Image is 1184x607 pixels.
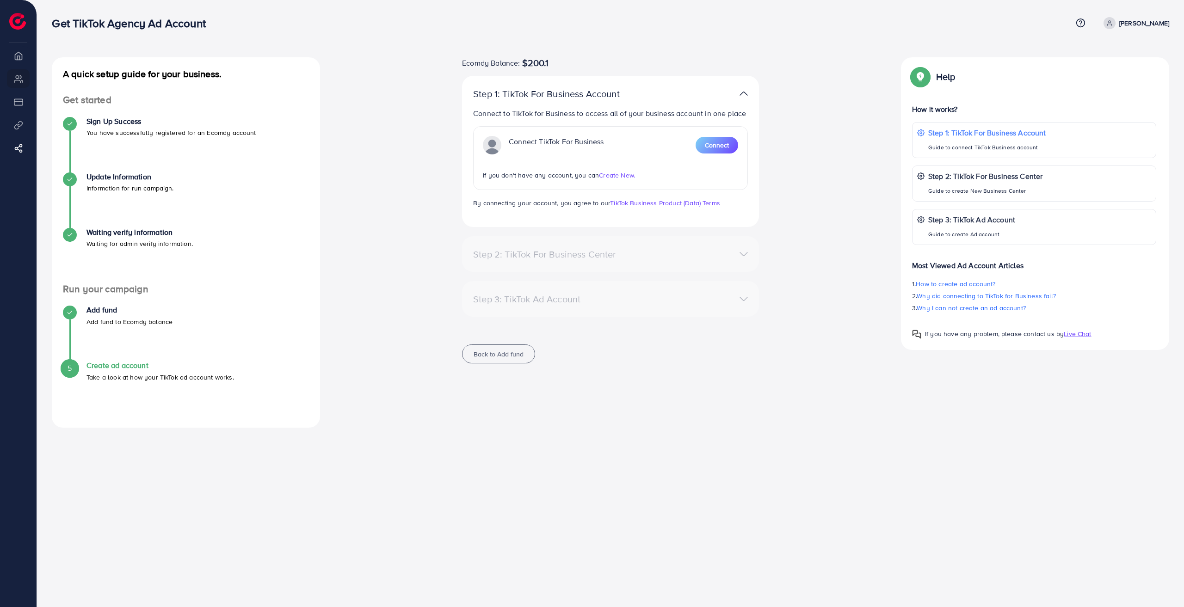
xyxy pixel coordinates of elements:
[86,183,174,194] p: Information for run campaign.
[928,171,1042,182] p: Step 2: TikTok For Business Center
[522,57,549,68] span: $200.1
[52,172,320,228] li: Update Information
[928,229,1015,240] p: Guide to create Ad account
[52,17,213,30] h3: Get TikTok Agency Ad Account
[52,306,320,361] li: Add fund
[1100,17,1169,29] a: [PERSON_NAME]
[86,238,193,249] p: Waiting for admin verify information.
[610,198,720,208] a: TikTok Business Product (Data) Terms
[473,88,651,99] p: Step 1: TikTok For Business Account
[9,13,26,30] img: logo
[917,291,1056,300] span: Why did connecting to TikTok for Business fail?
[52,228,320,283] li: Waiting verify information
[86,127,256,138] p: You have successfully registered for an Ecomdy account
[52,68,320,80] h4: A quick setup guide for your business.
[912,290,1156,301] p: 2.
[473,108,748,119] p: Connect to TikTok for Business to access all of your business account in one place
[925,329,1064,338] span: If you have any problem, please contact us by
[86,372,234,383] p: Take a look at how your TikTok ad account works.
[1064,329,1091,338] span: Live Chat
[52,283,320,295] h4: Run your campaign
[917,303,1026,313] span: Why I can not create an ad account?
[474,349,524,359] span: Back to Add fund
[705,141,729,150] span: Connect
[912,252,1156,271] p: Most Viewed Ad Account Articles
[86,316,173,327] p: Add fund to Ecomdy balance
[928,214,1015,225] p: Step 3: TikTok Ad Account
[52,117,320,172] li: Sign Up Success
[86,172,174,181] h4: Update Information
[52,94,320,106] h4: Get started
[86,306,173,314] h4: Add fund
[928,127,1046,138] p: Step 1: TikTok For Business Account
[912,330,921,339] img: Popup guide
[1119,18,1169,29] p: [PERSON_NAME]
[912,68,929,85] img: Popup guide
[68,363,72,374] span: 5
[52,361,320,417] li: Create ad account
[912,302,1156,313] p: 3.
[462,57,520,68] span: Ecomdy Balance:
[86,117,256,126] h4: Sign Up Success
[916,279,995,288] span: How to create ad account?
[912,278,1156,289] p: 1.
[483,136,501,154] img: TikTok partner
[86,228,193,237] h4: Waiting verify information
[696,137,738,153] button: Connect
[599,171,635,180] span: Create New.
[928,185,1042,196] p: Guide to create New Business Center
[483,171,599,180] span: If you don't have any account, you can
[740,87,748,100] img: TikTok partner
[462,344,535,363] button: Back to Add fund
[928,142,1046,153] p: Guide to connect TikTok Business account
[936,71,956,82] p: Help
[912,104,1156,115] p: How it works?
[473,197,748,208] p: By connecting your account, you agree to our
[86,361,234,370] h4: Create ad account
[509,136,604,154] p: Connect TikTok For Business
